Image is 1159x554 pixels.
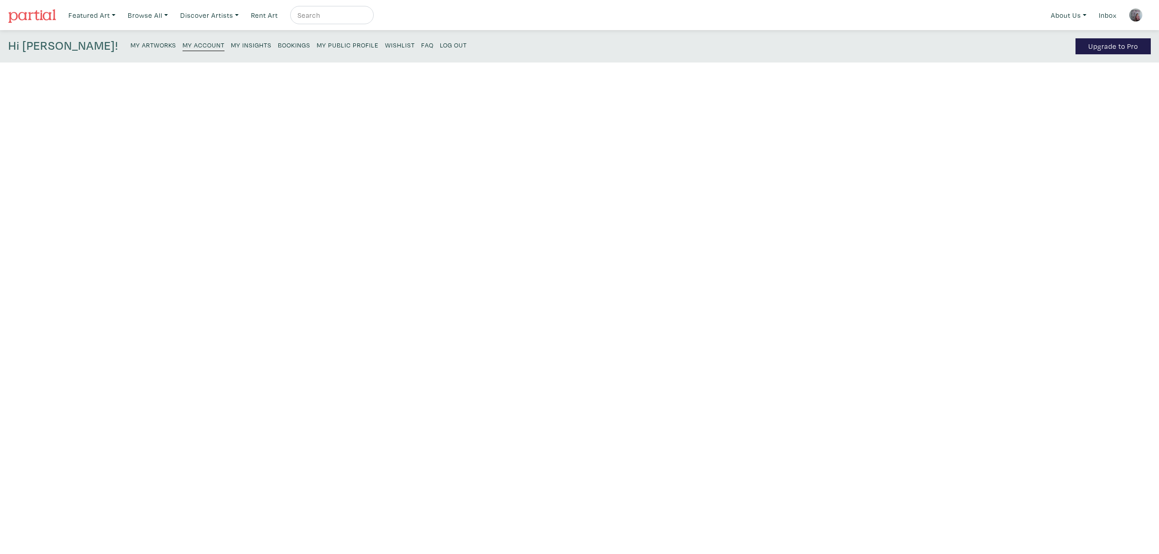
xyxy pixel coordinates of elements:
a: Upgrade to Pro [1075,38,1151,54]
small: My Account [183,41,224,49]
a: About Us [1047,6,1091,25]
a: Discover Artists [176,6,243,25]
a: FAQ [421,38,433,51]
a: Bookings [278,38,310,51]
img: phpThumb.php [1129,8,1143,22]
a: My Artworks [131,38,176,51]
a: Browse All [124,6,172,25]
a: My Public Profile [317,38,379,51]
small: Log Out [440,41,467,49]
a: Log Out [440,38,467,51]
small: FAQ [421,41,433,49]
a: Featured Art [64,6,120,25]
a: Wishlist [385,38,415,51]
small: Wishlist [385,41,415,49]
small: Bookings [278,41,310,49]
h4: Hi [PERSON_NAME]! [8,38,118,54]
small: My Artworks [131,41,176,49]
a: Rent Art [247,6,282,25]
a: Inbox [1095,6,1121,25]
a: My Account [183,38,224,51]
small: My Insights [231,41,271,49]
input: Search [297,10,365,21]
small: My Public Profile [317,41,379,49]
a: My Insights [231,38,271,51]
